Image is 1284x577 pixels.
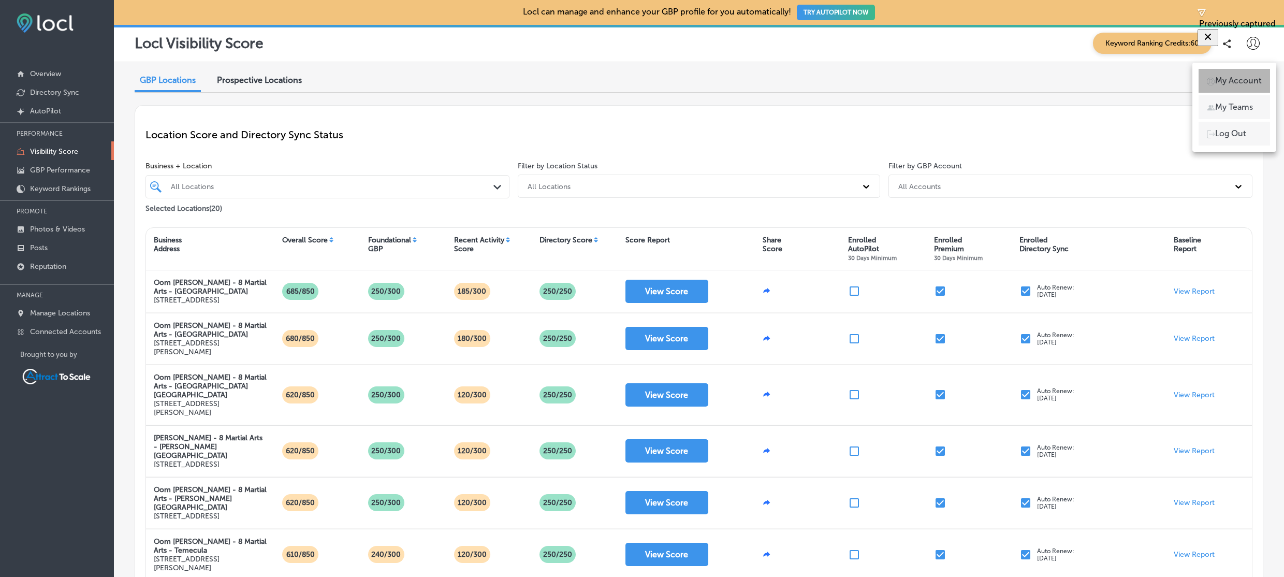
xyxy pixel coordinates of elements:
[1215,75,1262,87] p: My Account
[797,5,875,20] button: TRY AUTOPILOT NOW
[1199,69,1270,93] a: My Account
[30,107,61,116] p: AutoPilot
[20,367,93,386] img: Attract To Scale
[30,327,101,336] p: Connected Accounts
[20,351,114,358] p: Brought to you by
[1199,95,1270,119] a: My Teams
[17,13,74,33] img: fda3e92497d09a02dc62c9cd864e3231.png
[1215,101,1253,113] p: My Teams
[30,309,90,318] p: Manage Locations
[1199,122,1270,146] a: Log Out
[30,69,61,78] p: Overview
[30,166,90,175] p: GBP Performance
[30,225,85,234] p: Photos & Videos
[1215,127,1246,140] p: Log Out
[30,262,66,271] p: Reputation
[30,184,91,193] p: Keyword Rankings
[30,147,78,156] p: Visibility Score
[30,243,48,252] p: Posts
[30,88,79,97] p: Directory Sync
